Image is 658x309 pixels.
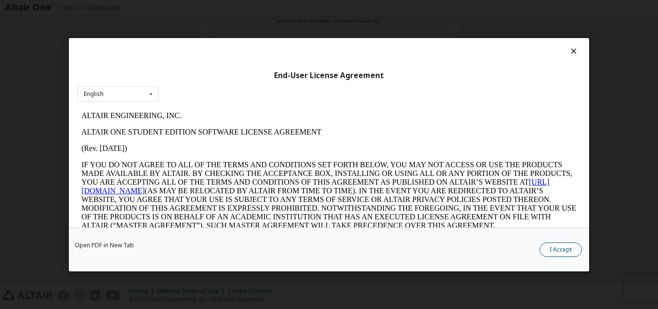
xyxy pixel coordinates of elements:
p: IF YOU DO NOT AGREE TO ALL OF THE TERMS AND CONDITIONS SET FORTH BELOW, YOU MAY NOT ACCESS OR USE... [4,53,499,122]
p: (Rev. [DATE]) [4,37,499,45]
div: English [84,91,104,97]
p: This Altair One Student Edition Software License Agreement (“Agreement”) is between Altair Engine... [4,130,499,165]
p: ALTAIR ONE STUDENT EDITION SOFTWARE LICENSE AGREEMENT [4,20,499,29]
a: [URL][DOMAIN_NAME] [4,70,472,87]
p: ALTAIR ENGINEERING, INC. [4,4,499,13]
button: I Accept [540,242,582,256]
a: Open PDF in New Tab [75,242,134,248]
div: End-User License Agreement [78,70,580,80]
